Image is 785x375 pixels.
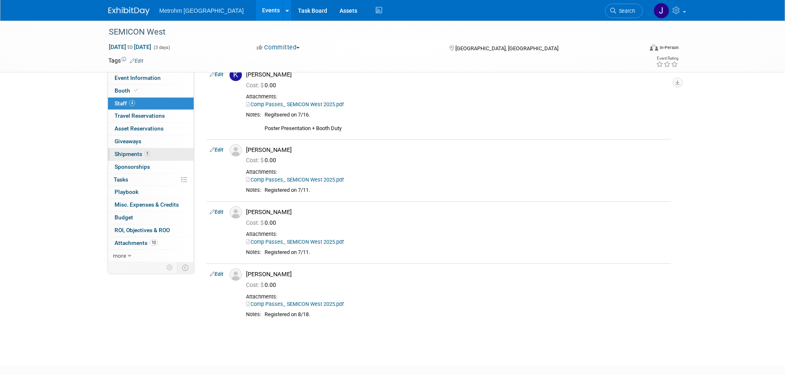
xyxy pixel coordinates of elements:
div: [PERSON_NAME] [246,208,668,216]
a: Shipments1 [108,148,194,161]
div: Registered on 8/18. [265,311,668,318]
a: Attachments10 [108,237,194,249]
span: Travel Reservations [115,112,165,119]
span: to [126,44,134,50]
span: Cost: $ [246,157,265,163]
span: Asset Reservations [115,125,164,132]
div: Notes: [246,249,261,256]
div: Regitsered on 7/16. Poster Presentation + Booth Duty [265,112,668,132]
div: Notes: [246,311,261,318]
span: Budget [115,214,133,221]
img: Format-Inperson.png [650,44,658,51]
span: 0.00 [246,219,279,226]
div: Notes: [246,187,261,193]
a: Budget [108,212,194,224]
span: Cost: $ [246,282,265,288]
a: ROI, Objectives & ROO [108,224,194,237]
button: Committed [254,43,303,52]
span: Metrohm [GEOGRAPHIC_DATA] [159,7,244,14]
td: Toggle Event Tabs [177,262,194,273]
div: Attachments: [246,293,668,300]
a: Booth [108,85,194,97]
span: Giveaways [115,138,141,144]
a: Comp Passes_ SEMICON West 2025.pdf [246,301,344,307]
span: Sponsorships [115,163,150,170]
a: more [108,250,194,262]
a: Search [605,4,643,18]
i: Booth reservation complete [134,88,138,93]
img: Associate-Profile-5.png [230,268,242,281]
img: Joanne Yam [654,3,669,19]
span: 0.00 [246,82,279,89]
div: [PERSON_NAME] [246,71,668,79]
a: Giveaways [108,135,194,148]
span: Tasks [114,176,128,183]
div: In-Person [659,44,679,51]
span: (3 days) [153,45,170,50]
a: Edit [210,72,223,77]
span: Attachments [115,240,158,246]
span: Playbook [115,189,138,195]
td: Personalize Event Tab Strip [163,262,177,273]
span: Misc. Expenses & Credits [115,201,179,208]
img: Associate-Profile-5.png [230,144,242,156]
a: Comp Passes_ SEMICON West 2025.pdf [246,177,344,183]
a: Edit [210,147,223,153]
div: Attachments: [246,93,668,100]
div: [PERSON_NAME] [246,146,668,154]
a: Tasks [108,174,194,186]
a: Comp Passes_ SEMICON West 2025.pdf [246,101,344,107]
span: more [113,252,126,259]
div: Attachments: [246,231,668,238]
div: Registered on 7/11. [265,187,668,194]
div: Event Format [594,43,679,55]
a: Edit [130,58,143,64]
a: Edit [210,209,223,215]
a: Playbook [108,186,194,198]
a: Staff4 [108,98,194,110]
span: Booth [115,87,140,94]
span: 10 [150,240,158,246]
a: Comp Passes_ SEMICON West 2025.pdf [246,239,344,245]
td: Tags [108,56,143,65]
span: [GEOGRAPHIC_DATA], [GEOGRAPHIC_DATA] [455,45,558,51]
img: Associate-Profile-5.png [230,206,242,219]
span: Cost: $ [246,82,265,89]
img: ExhibitDay [108,7,150,15]
a: Event Information [108,72,194,84]
span: ROI, Objectives & ROO [115,227,170,233]
span: Search [616,8,635,14]
a: Misc. Expenses & Credits [108,199,194,211]
span: Shipments [115,151,150,157]
span: [DATE] [DATE] [108,43,152,51]
div: Attachments: [246,169,668,175]
span: Event Information [115,75,161,81]
div: SEMICON West [106,25,630,40]
div: Registered on 7/11. [265,249,668,256]
div: Event Rating [656,56,678,61]
span: 0.00 [246,157,279,163]
div: Notes: [246,112,261,118]
div: [PERSON_NAME] [246,270,668,278]
span: Cost: $ [246,219,265,226]
a: Asset Reservations [108,123,194,135]
span: 1 [144,151,150,157]
span: 4 [129,100,135,106]
a: Travel Reservations [108,110,194,122]
a: Edit [210,271,223,277]
span: 0.00 [246,282,279,288]
a: Sponsorships [108,161,194,173]
img: K.jpg [230,69,242,81]
span: Staff [115,100,135,107]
